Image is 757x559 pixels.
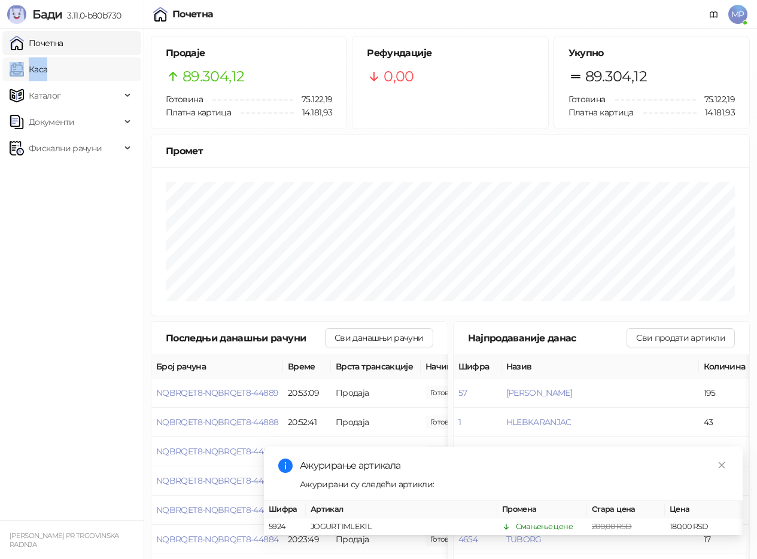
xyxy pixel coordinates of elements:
[166,107,231,118] span: Платна картица
[568,46,735,60] h5: Укупно
[506,446,533,457] button: amstel
[278,459,293,473] span: info-circle
[10,57,47,81] a: Каса
[665,518,743,536] td: 180,00 RSD
[384,65,414,88] span: 0,00
[293,93,332,106] span: 75.122,19
[10,531,119,549] small: [PERSON_NAME] PR TRGOVINSKA RADNJA
[300,478,728,491] div: Ажурирани су следећи артикли:
[497,501,587,518] th: Промена
[156,417,278,427] button: NQBRQET8-NQBRQET8-44888
[183,65,244,88] span: 89.304,12
[331,408,421,437] td: Продаја
[458,446,479,457] button: 13974
[300,459,728,473] div: Ажурирање артикала
[29,136,102,160] span: Фискални рачуни
[425,416,466,429] span: 370,00
[718,461,726,469] span: close
[62,10,121,21] span: 3.11.0-b80b730
[29,110,74,134] span: Документи
[166,46,332,60] h5: Продаје
[585,65,647,88] span: 89.304,12
[264,518,306,536] td: 5924
[506,387,573,398] button: [PERSON_NAME]
[264,501,306,518] th: Шифра
[704,5,723,24] a: Документација
[283,437,331,466] td: 20:49:01
[627,328,735,347] button: Сви продати артикли
[331,378,421,408] td: Продаја
[283,378,331,408] td: 20:53:09
[283,408,331,437] td: 20:52:41
[506,417,571,427] button: HLEBKARANJAC
[331,437,421,466] td: Продаја
[696,93,735,106] span: 75.122,19
[699,355,753,378] th: Количина
[29,84,61,108] span: Каталог
[7,5,26,24] img: Logo
[699,378,753,408] td: 195
[156,446,278,457] button: NQBRQET8-NQBRQET8-44887
[699,408,753,437] td: 43
[421,355,540,378] th: Начини плаћања
[697,106,735,119] span: 14.181,93
[156,475,278,486] button: NQBRQET8-NQBRQET8-44886
[568,107,634,118] span: Платна картица
[151,355,283,378] th: Број рачуна
[306,518,497,536] td: JOGURT IMLEK1L
[331,355,421,378] th: Врста трансакције
[425,445,466,458] span: 362,00
[715,459,728,472] a: Close
[425,386,466,399] span: 590,00
[166,331,325,346] div: Последњи данашњи рачуни
[325,328,433,347] button: Сви данашњи рачуни
[166,143,735,158] div: Промет
[367,46,533,60] h5: Рефундације
[458,417,461,427] button: 1
[10,31,63,55] a: Почетна
[166,94,203,105] span: Готовина
[568,94,606,105] span: Готовина
[665,501,743,518] th: Цена
[699,437,753,466] td: 33
[501,355,699,378] th: Назив
[454,355,501,378] th: Шифра
[156,505,278,515] button: NQBRQET8-NQBRQET8-44885
[728,5,747,24] span: MP
[32,7,62,22] span: Бади
[306,501,497,518] th: Артикал
[283,355,331,378] th: Време
[294,106,332,119] span: 14.181,93
[592,522,632,531] span: 200,00 RSD
[156,387,278,398] button: NQBRQET8-NQBRQET8-44889
[458,387,467,398] button: 57
[156,534,278,545] button: NQBRQET8-NQBRQET8-44884
[468,331,627,346] div: Најпродаваније данас
[516,521,573,533] div: Смањење цене
[587,501,665,518] th: Стара цена
[172,10,214,19] div: Почетна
